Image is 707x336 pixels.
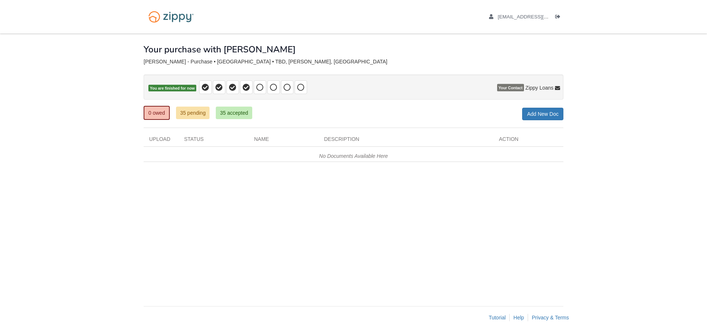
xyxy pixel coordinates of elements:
[144,7,198,26] img: Logo
[179,135,249,146] div: Status
[513,315,524,321] a: Help
[497,84,524,91] span: Your Contact
[489,14,582,21] a: edit profile
[216,107,252,119] a: 35 accepted
[319,135,493,146] div: Description
[144,45,296,54] h1: Your purchase with [PERSON_NAME]
[493,135,563,146] div: Action
[144,59,563,65] div: [PERSON_NAME] - Purchase • [GEOGRAPHIC_DATA] • TBD, [PERSON_NAME], [GEOGRAPHIC_DATA]
[522,108,563,120] a: Add New Doc
[144,106,170,120] a: 0 owed
[176,107,210,119] a: 35 pending
[148,85,196,92] span: You are finished for now
[555,14,563,21] a: Log out
[144,135,179,146] div: Upload
[249,135,319,146] div: Name
[489,315,506,321] a: Tutorial
[319,153,388,159] em: No Documents Available Here
[532,315,569,321] a: Privacy & Terms
[525,84,553,91] span: Zippy Loans
[498,14,582,20] span: ajakkcarr@gmail.com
